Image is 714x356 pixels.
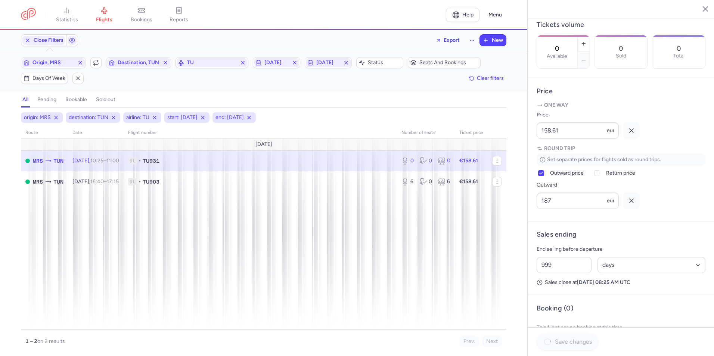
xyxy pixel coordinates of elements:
input: --- [537,122,619,139]
button: Status [356,57,403,68]
div: 0 [401,157,414,165]
span: Help [462,12,474,18]
strong: €158.61 [459,178,478,185]
h4: sold out [96,96,115,103]
th: number of seats [397,127,455,138]
span: destination: TUN [69,114,108,121]
p: Sold [616,53,626,59]
span: airline: TU [126,114,149,121]
input: Outward price [538,170,544,176]
span: [DATE], [72,178,119,185]
h4: Sales ending [537,230,577,239]
a: CitizenPlane red outlined logo [21,8,36,22]
span: [DATE] [264,60,288,66]
span: statistics [56,16,78,23]
input: Return price [594,170,600,176]
h4: all [22,96,28,103]
span: TU931 [143,157,159,165]
span: Status [368,60,401,66]
p: Set separate prices for flights sold as round trips. [537,154,705,166]
div: 6 [401,178,414,185]
th: date [68,127,124,138]
button: Destination, TUN [106,57,171,68]
a: bookings [123,7,160,23]
button: Close Filters [21,35,66,46]
button: Prev. [459,336,479,347]
span: Clear filters [477,75,504,81]
button: Export [431,34,465,46]
p: Sales close at [537,279,705,286]
div: 0 [438,157,450,165]
span: [DATE], [72,157,119,164]
span: 1L [128,157,137,165]
span: TU [187,60,237,66]
div: 0 [420,157,432,165]
strong: 1 – 2 [25,338,37,344]
a: Help [446,8,479,22]
span: [DATE] [255,141,272,147]
p: Round trip [537,145,705,152]
span: • [139,157,141,165]
span: reports [170,16,188,23]
button: Save changes [537,334,598,350]
span: Days of week [32,75,65,81]
h4: pending [37,96,56,103]
span: MRS [33,157,43,165]
th: route [21,127,68,138]
button: New [480,35,506,46]
span: eur [607,197,615,204]
span: Destination, TUN [118,60,159,66]
h4: Booking (0) [537,304,573,313]
time: 17:15 [107,178,119,185]
a: reports [160,7,198,23]
span: Seats and bookings [419,60,478,66]
span: [DATE] [316,60,340,66]
button: [DATE] [305,57,352,68]
a: statistics [48,7,86,23]
span: Close Filters [34,37,63,43]
h4: bookable [65,96,87,103]
p: 0 [619,45,623,52]
button: Days of week [21,73,68,84]
h4: Price [537,87,705,96]
button: TU [176,57,248,68]
span: Outward price [550,169,584,178]
th: Ticket price [455,127,488,138]
button: Origin, MRS [21,57,86,68]
strong: €158.61 [459,157,478,164]
span: on 2 results [37,338,65,344]
th: Flight number [124,127,397,138]
div: 6 [438,178,450,185]
a: flights [86,7,123,23]
button: Clear filters [466,73,506,84]
span: bookings [131,16,152,23]
span: TU903 [143,178,159,185]
span: 1L [128,178,137,185]
strong: [DATE] 08:25 AM UTC [577,279,630,285]
span: origin: MRS [24,114,51,121]
p: 0 [677,45,681,52]
p: One way [537,102,705,109]
time: 16:40 [90,178,104,185]
input: --- [537,193,619,209]
input: ## [537,257,592,273]
button: Seats and bookings [408,57,481,68]
h4: Tickets volume [537,21,705,29]
span: – [90,157,119,164]
button: Menu [484,8,506,22]
span: Export [444,37,460,43]
span: start: [DATE] [167,114,198,121]
p: This flight has no booking at this time. [537,319,705,337]
span: eur [607,127,615,134]
span: • [139,178,141,185]
span: TUN [53,157,63,165]
button: [DATE] [253,57,300,68]
div: 0 [420,178,432,185]
time: 11:00 [106,157,119,164]
span: Save changes [555,338,592,345]
label: Available [547,53,567,59]
span: flights [96,16,112,23]
span: end: [DATE] [215,114,244,121]
time: 10:25 [90,157,103,164]
button: Next [482,336,502,347]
